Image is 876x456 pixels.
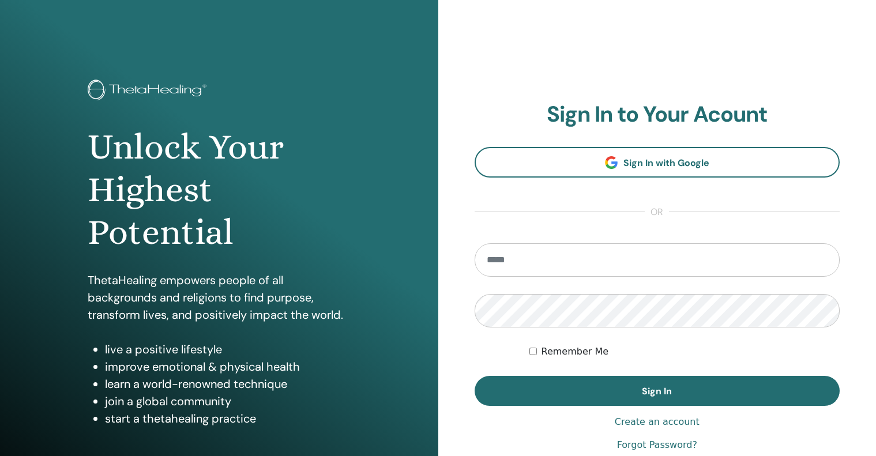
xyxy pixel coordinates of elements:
button: Sign In [475,376,840,406]
span: or [645,205,669,219]
span: Sign In with Google [623,157,709,169]
li: start a thetahealing practice [105,410,351,427]
span: Sign In [642,385,672,397]
h2: Sign In to Your Acount [475,101,840,128]
label: Remember Me [542,345,609,359]
li: improve emotional & physical health [105,358,351,375]
a: Sign In with Google [475,147,840,178]
li: join a global community [105,393,351,410]
div: Keep me authenticated indefinitely or until I manually logout [529,345,840,359]
h1: Unlock Your Highest Potential [88,126,351,254]
li: learn a world-renowned technique [105,375,351,393]
li: live a positive lifestyle [105,341,351,358]
p: ThetaHealing empowers people of all backgrounds and religions to find purpose, transform lives, a... [88,272,351,323]
a: Create an account [615,415,700,429]
a: Forgot Password? [617,438,697,452]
